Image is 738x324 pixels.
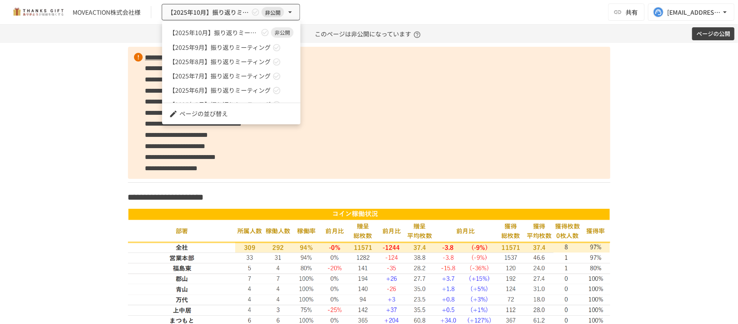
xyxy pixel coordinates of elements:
[169,100,271,109] span: 【2025年5月】振り返りミーティング
[271,29,294,36] span: 非公開
[169,43,271,52] span: 【2025年9月】振り返りミーティング
[162,107,300,121] li: ページの並び替え
[169,86,271,95] span: 【2025年6月】振り返りミーティング
[169,57,271,66] span: 【2025年8月】振り返りミーティング
[169,28,259,37] span: 【2025年10月】振り返りミーティング
[169,71,271,81] span: 【2025年7月】振り返りミーティング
